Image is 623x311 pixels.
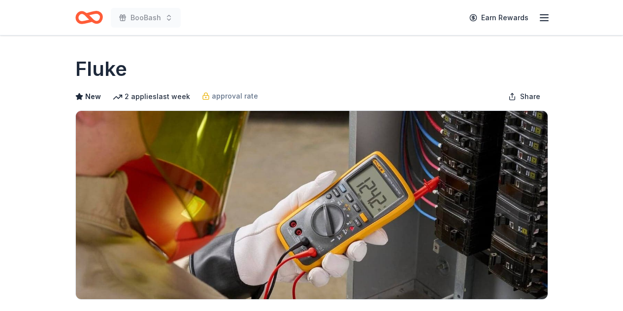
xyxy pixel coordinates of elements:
[463,9,534,27] a: Earn Rewards
[76,111,548,299] img: Image for Fluke
[113,91,190,103] div: 2 applies last week
[85,91,101,103] span: New
[75,55,127,83] h1: Fluke
[212,90,258,102] span: approval rate
[520,91,540,103] span: Share
[500,87,548,106] button: Share
[75,6,103,29] a: Home
[111,8,181,28] button: BooBash
[131,12,161,24] span: BooBash
[202,90,258,102] a: approval rate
